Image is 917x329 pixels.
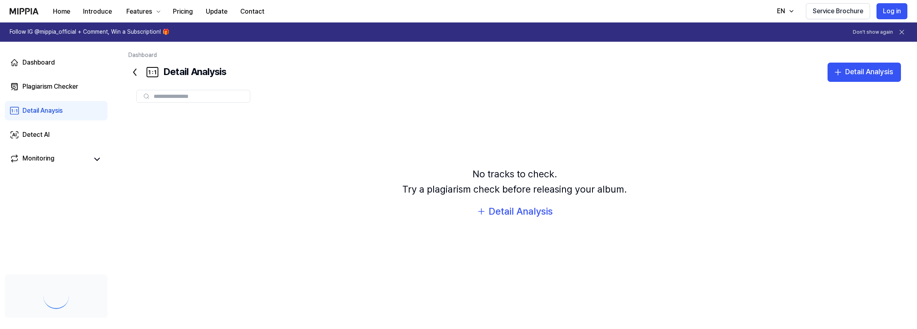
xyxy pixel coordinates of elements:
a: Dashboard [5,53,108,72]
div: Detail Analysis [128,63,226,82]
button: Detail Analysis [828,63,901,82]
button: EN [769,3,799,19]
div: Detail Anaysis [22,106,63,116]
a: Plagiarism Checker [5,77,108,96]
button: Service Brochure [806,3,870,19]
div: EN [775,6,787,16]
button: Features [118,4,166,20]
div: Features [125,7,154,16]
div: No tracks to check. Try a plagiarism check before releasing your album. [402,167,627,197]
div: Detect AI [22,130,50,140]
div: Detail Analysis [845,66,893,78]
div: Detail Analysis [489,204,553,219]
a: Monitoring [10,154,88,165]
button: Introduce [77,4,118,20]
a: Detect AI [5,125,108,144]
div: Plagiarism Checker [22,82,78,91]
button: Detail Analysis [477,204,553,219]
h1: Follow IG @mippia_official + Comment, Win a Subscription! 🎁 [10,28,169,36]
button: Don't show again [853,29,893,36]
button: Update [199,4,234,20]
div: Monitoring [22,154,55,165]
button: Home [47,4,77,20]
button: Log in [876,3,907,19]
a: Dashboard [128,52,157,58]
a: Detail Anaysis [5,101,108,120]
img: logo [10,8,39,14]
div: Dashboard [22,58,55,67]
a: Update [199,0,234,22]
button: Contact [234,4,271,20]
button: Pricing [166,4,199,20]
